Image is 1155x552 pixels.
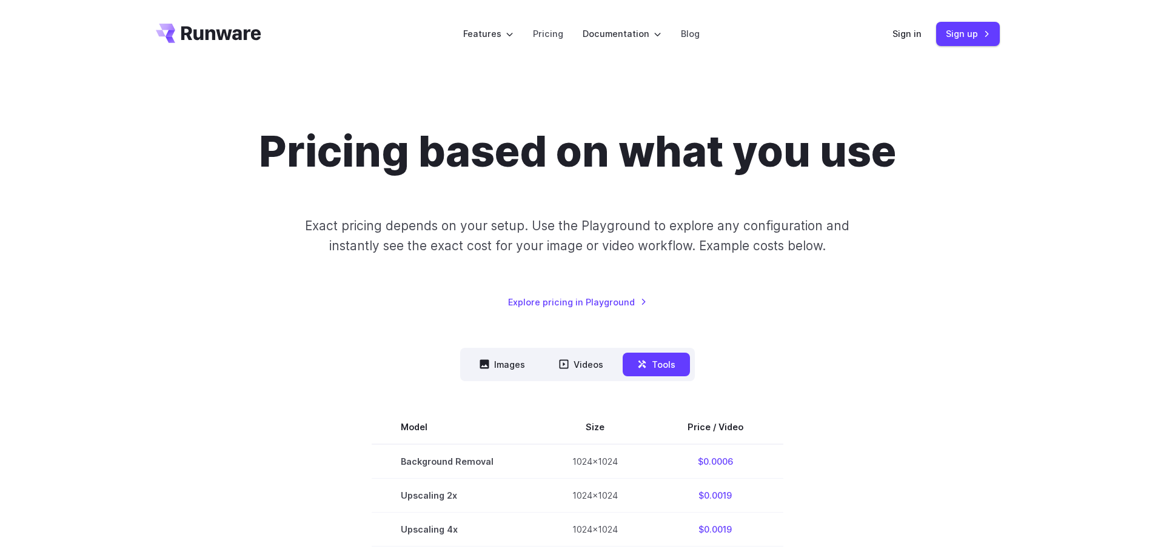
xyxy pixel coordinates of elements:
td: 1024x1024 [543,478,647,512]
p: Exact pricing depends on your setup. Use the Playground to explore any configuration and instantl... [282,216,872,256]
td: $0.0006 [647,444,783,479]
a: Blog [681,27,700,41]
td: $0.0019 [647,512,783,546]
label: Documentation [583,27,661,41]
a: Explore pricing in Playground [508,295,647,309]
h1: Pricing based on what you use [259,126,896,177]
label: Features [463,27,514,41]
button: Tools [623,353,690,376]
td: 1024x1024 [543,444,647,479]
a: Sign in [892,27,922,41]
td: 1024x1024 [543,512,647,546]
td: Upscaling 4x [372,512,543,546]
a: Sign up [936,22,1000,45]
th: Size [543,410,647,444]
button: Images [465,353,540,376]
th: Model [372,410,543,444]
td: Upscaling 2x [372,478,543,512]
td: Background Removal [372,444,543,479]
td: $0.0019 [647,478,783,512]
a: Go to / [156,24,261,43]
th: Price / Video [647,410,783,444]
a: Pricing [533,27,563,41]
button: Videos [544,353,618,376]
